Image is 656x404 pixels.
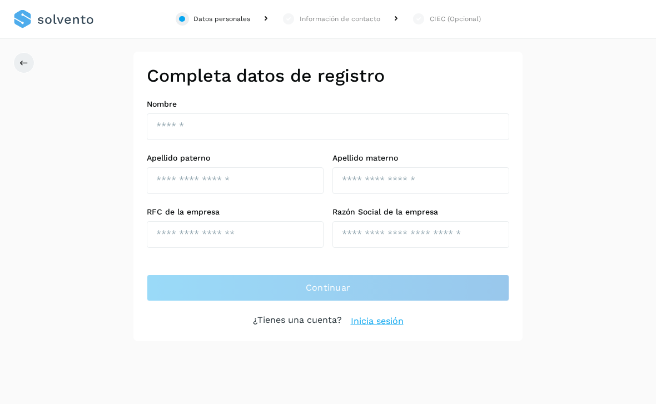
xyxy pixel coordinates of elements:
[147,65,509,86] h2: Completa datos de registro
[253,315,342,328] p: ¿Tienes una cuenta?
[306,282,351,294] span: Continuar
[147,275,509,301] button: Continuar
[193,14,250,24] div: Datos personales
[351,315,404,328] a: Inicia sesión
[332,207,509,217] label: Razón Social de la empresa
[147,99,509,109] label: Nombre
[147,153,324,163] label: Apellido paterno
[147,207,324,217] label: RFC de la empresa
[332,153,509,163] label: Apellido materno
[300,14,380,24] div: Información de contacto
[430,14,481,24] div: CIEC (Opcional)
